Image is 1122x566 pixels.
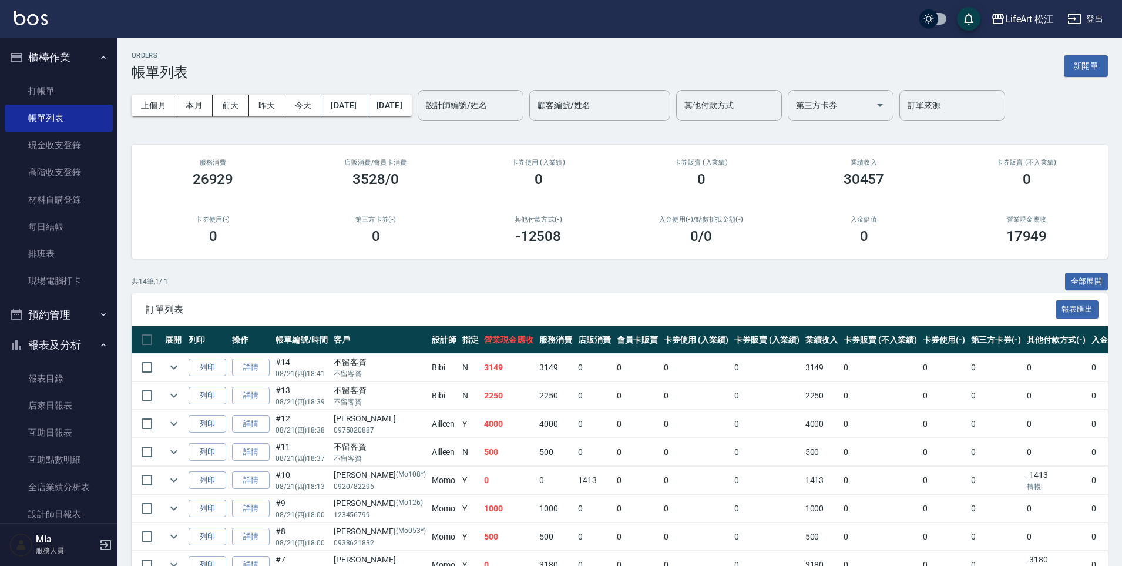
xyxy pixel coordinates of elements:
button: 登出 [1063,8,1108,30]
td: 0 [731,495,802,523]
td: 0 [968,523,1024,551]
td: 0 [731,410,802,438]
td: 0 [920,382,968,410]
p: 08/21 (四) 18:00 [276,510,328,520]
a: 互助點數明細 [5,446,113,473]
td: 0 [841,354,919,381]
a: 詳情 [232,528,270,546]
a: 詳情 [232,415,270,433]
p: 08/21 (四) 18:00 [276,538,328,548]
td: -1413 [1024,467,1089,494]
button: LifeArt 松江 [986,7,1059,31]
button: 列印 [189,387,226,405]
button: 列印 [189,359,226,377]
p: 0938621832 [334,538,426,548]
td: 0 [968,438,1024,466]
h3: 0 [209,228,217,245]
td: 0 [661,354,732,381]
td: #11 [273,438,331,466]
div: LifeArt 松江 [1005,12,1054,26]
h5: Mia [36,534,96,545]
td: 0 [1024,438,1089,466]
a: 材料自購登錄 [5,186,113,213]
td: Momo [429,467,459,494]
h3: 0 [860,228,868,245]
h3: 3528/0 [352,171,399,187]
h3: 帳單列表 [132,64,188,81]
td: 0 [841,438,919,466]
td: 0 [661,523,732,551]
h3: 服務消費 [146,159,280,166]
td: 0 [968,467,1024,494]
button: [DATE] [367,95,412,116]
td: 500 [481,438,536,466]
td: #12 [273,410,331,438]
td: 0 [536,467,575,494]
td: 0 [731,467,802,494]
td: 0 [614,495,661,523]
td: Y [459,410,482,438]
td: 0 [614,438,661,466]
td: 0 [968,410,1024,438]
h2: 業績收入 [797,159,931,166]
div: [PERSON_NAME] [334,413,426,425]
h2: 卡券使用(-) [146,216,280,223]
div: 不留客資 [334,441,426,453]
h2: 卡券使用 (入業績) [471,159,606,166]
button: 列印 [189,500,226,518]
h3: 0 [535,171,543,187]
img: Person [9,533,33,557]
button: 列印 [189,415,226,433]
th: 展開 [162,326,186,354]
td: 0 [841,410,919,438]
div: 不留客資 [334,356,426,369]
h3: 0 [372,228,380,245]
a: 詳情 [232,443,270,461]
button: Open [871,96,889,115]
button: expand row [165,387,183,404]
td: 0 [575,523,614,551]
td: 0 [731,354,802,381]
td: 0 [841,382,919,410]
h3: -12508 [516,228,562,245]
h2: 入金使用(-) /點數折抵金額(-) [634,216,768,223]
button: 列印 [189,443,226,461]
button: 今天 [285,95,322,116]
td: 0 [968,382,1024,410]
td: 0 [1024,354,1089,381]
div: 不留客資 [334,384,426,397]
td: #10 [273,467,331,494]
h2: 入金儲值 [797,216,931,223]
td: 0 [1024,523,1089,551]
td: 0 [841,495,919,523]
td: 1000 [536,495,575,523]
td: N [459,438,482,466]
td: Y [459,467,482,494]
th: 卡券販賣 (入業績) [731,326,802,354]
p: 0975020887 [334,425,426,436]
td: 2250 [536,382,575,410]
button: 昨天 [249,95,285,116]
td: 0 [575,382,614,410]
button: 本月 [176,95,213,116]
td: 1000 [481,495,536,523]
td: 0 [841,467,919,494]
td: 0 [1024,495,1089,523]
td: Y [459,495,482,523]
td: 0 [731,438,802,466]
h2: 營業現金應收 [959,216,1094,223]
td: 0 [575,438,614,466]
h2: 卡券販賣 (入業績) [634,159,768,166]
td: #9 [273,495,331,523]
td: 3149 [536,354,575,381]
button: expand row [165,500,183,517]
td: Ailleen [429,410,459,438]
td: 0 [1024,410,1089,438]
p: 共 14 筆, 1 / 1 [132,276,168,287]
td: 0 [614,523,661,551]
td: 500 [802,438,841,466]
p: 08/21 (四) 18:39 [276,397,328,407]
p: 不留客資 [334,453,426,464]
td: 0 [661,410,732,438]
p: (Mo126) [396,497,423,510]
